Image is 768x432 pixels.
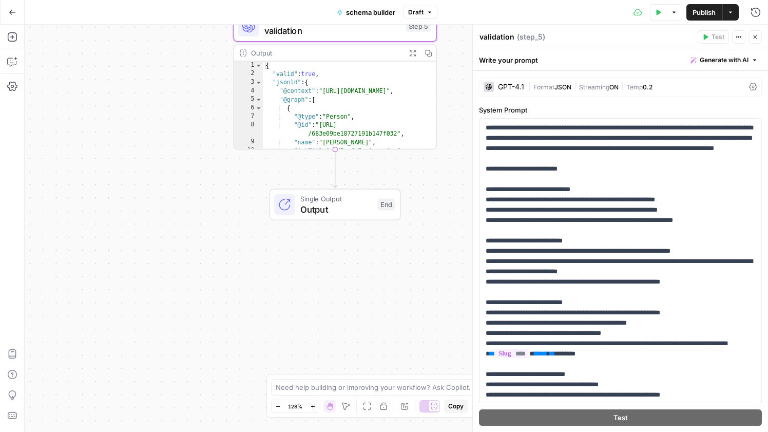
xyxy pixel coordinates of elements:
[693,7,716,17] span: Publish
[234,121,263,138] div: 8
[264,24,401,37] span: validation
[234,138,263,147] div: 9
[300,193,373,203] span: Single Output
[234,62,263,70] div: 1
[255,79,262,87] span: Toggle code folding, rows 3 through 15
[234,104,263,113] div: 6
[528,81,533,91] span: |
[712,32,724,42] span: Test
[579,83,609,91] span: Streaming
[686,4,722,21] button: Publish
[234,87,263,96] div: 4
[517,32,545,42] span: ( step_5 )
[609,83,619,91] span: ON
[473,49,768,70] div: Write your prompt
[346,7,395,17] span: schema builder
[234,147,263,156] div: 10
[234,79,263,87] div: 3
[444,400,468,413] button: Copy
[404,6,437,19] button: Draft
[251,48,400,58] div: Output
[619,81,626,91] span: |
[234,70,263,79] div: 2
[255,96,262,104] span: Toggle code folding, rows 5 through 14
[533,83,554,91] span: Format
[554,83,571,91] span: JSON
[571,81,579,91] span: |
[479,409,762,426] button: Test
[234,112,263,121] div: 7
[255,62,262,70] span: Toggle code folding, rows 1 through 17
[255,104,262,113] span: Toggle code folding, rows 6 through 13
[234,96,263,104] div: 5
[448,402,464,411] span: Copy
[626,83,643,91] span: Temp
[300,202,373,216] span: Output
[406,20,431,32] div: Step 5
[234,189,437,220] div: Single OutputOutputEnd
[643,83,652,91] span: 0.2
[288,402,302,410] span: 128%
[378,199,395,211] div: End
[333,149,337,187] g: Edge from step_5 to end
[698,30,729,44] button: Test
[498,83,524,90] div: GPT-4.1
[234,10,437,149] div: LLM · GPT-4.1validationStep 5Output{ "valid":true, "jsonld":{ "@context":"[URL][DOMAIN_NAME]", "@...
[479,32,514,42] textarea: validation
[700,55,748,65] span: Generate with AI
[479,105,762,115] label: System Prompt
[613,412,628,423] span: Test
[331,4,401,21] button: schema builder
[686,53,762,67] button: Generate with AI
[408,8,424,17] span: Draft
